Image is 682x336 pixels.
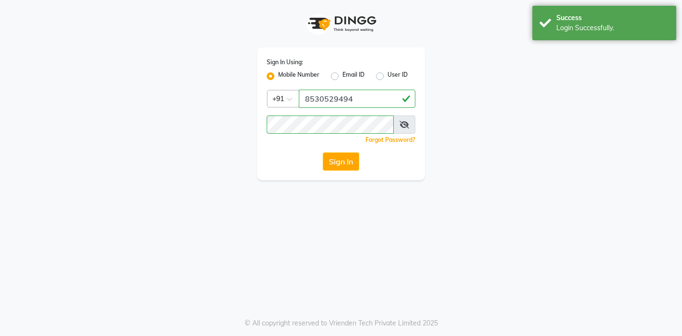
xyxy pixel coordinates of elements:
label: Mobile Number [278,70,319,82]
div: Login Successfully. [556,23,669,33]
a: Forgot Password? [365,136,415,143]
div: Success [556,13,669,23]
label: Sign In Using: [267,58,303,67]
input: Username [267,116,394,134]
label: User ID [388,70,408,82]
button: Sign In [323,152,359,171]
img: logo1.svg [303,10,379,38]
input: Username [299,90,415,108]
label: Email ID [342,70,365,82]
